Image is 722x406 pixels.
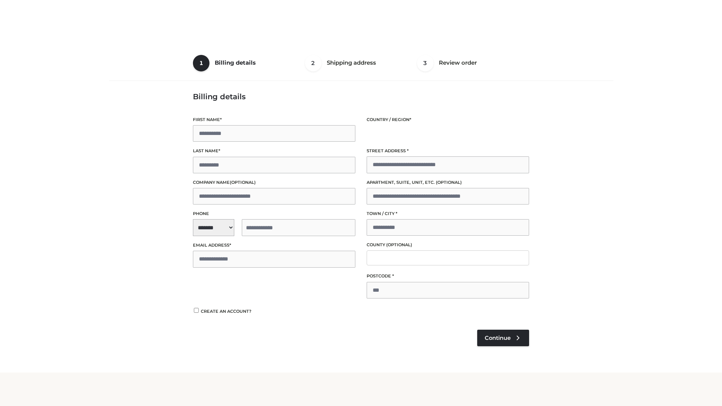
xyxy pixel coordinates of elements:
[367,147,529,155] label: Street address
[230,180,256,185] span: (optional)
[193,242,355,249] label: Email address
[367,179,529,186] label: Apartment, suite, unit, etc.
[193,116,355,123] label: First name
[193,147,355,155] label: Last name
[193,210,355,217] label: Phone
[367,273,529,280] label: Postcode
[367,241,529,248] label: County
[436,180,462,185] span: (optional)
[193,179,355,186] label: Company name
[485,335,511,341] span: Continue
[367,116,529,123] label: Country / Region
[193,308,200,313] input: Create an account?
[201,309,252,314] span: Create an account?
[367,210,529,217] label: Town / City
[193,92,529,101] h3: Billing details
[386,242,412,247] span: (optional)
[477,330,529,346] a: Continue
